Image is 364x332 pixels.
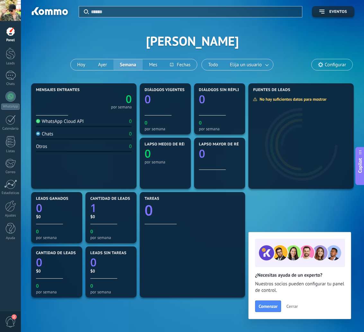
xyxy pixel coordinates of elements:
text: 0 [36,200,42,215]
div: $0 [90,268,132,274]
text: 0 [36,283,39,289]
div: Ayuda [1,236,20,240]
span: Fuentes de leads [253,88,290,92]
text: 0 [90,283,93,289]
text: 1 [90,200,96,215]
div: Leads [1,61,20,66]
text: 0 [199,92,205,106]
text: 0 [36,228,39,235]
button: Mes [143,59,164,70]
div: Correo [1,170,20,174]
div: por semana [36,290,77,294]
span: Diálogos sin réplica [199,88,244,92]
div: Listas [1,149,20,153]
div: $0 [36,268,77,274]
h2: ¿Necesitas ayuda de un experto? [255,272,344,278]
div: por semana [111,106,132,109]
a: 0 [145,200,240,220]
text: 0 [145,146,151,161]
span: Mensajes entrantes [36,88,80,92]
a: 0 [36,200,77,215]
span: Cerrar [286,304,298,309]
div: Chats [36,131,53,137]
div: Estadísticas [1,191,20,195]
a: 0 [36,255,77,270]
div: Ajustes [1,214,20,218]
text: 0 [90,255,96,270]
span: Cantidad de leads perdidos [36,251,97,255]
img: Chats [36,132,40,136]
span: Tareas [145,197,159,201]
div: 0 [129,131,132,137]
div: 0 [129,143,132,150]
button: Cerrar [283,301,301,311]
text: 0 [90,228,93,235]
div: por semana [90,290,132,294]
span: Leads sin tareas [90,251,126,255]
div: Chats [1,82,20,86]
button: Hoy [71,59,92,70]
button: Semana [113,59,143,70]
span: Nuestros socios pueden configurar tu panel de control. [255,281,344,294]
text: 0 [36,255,42,270]
div: por semana [90,235,132,240]
div: Panel [1,38,20,42]
span: Leads ganados [36,197,68,201]
div: $0 [36,214,77,219]
div: por semana [36,235,77,240]
button: Ayer [92,59,113,70]
div: 0 [129,118,132,124]
div: Otros [36,143,47,150]
text: 0 [145,200,153,220]
span: Eventos [329,10,347,14]
span: Configurar [325,62,346,68]
a: 1 [90,200,132,215]
div: por semana [145,160,186,164]
a: 0 [90,255,132,270]
text: 0 [145,92,151,106]
div: por semana [145,126,186,131]
div: $0 [90,214,132,219]
span: Diálogos vigentes [145,88,185,92]
button: Comenzar [255,300,281,312]
img: WhatsApp Cloud API [36,119,40,123]
span: Cantidad de leads activos [90,197,148,201]
a: 0 [84,92,132,106]
button: Elija un usuario [225,59,273,70]
text: 0 [199,146,205,161]
span: Lapso medio de réplica [145,142,195,147]
button: Eventos [312,6,354,17]
button: Todo [202,59,225,70]
div: No hay suficientes datos para mostrar [253,97,331,102]
div: WhatsApp Cloud API [36,118,84,124]
span: Elija un usuario [229,60,263,69]
span: 2 [12,314,17,319]
span: Comenzar [259,304,278,309]
span: Copilot [357,158,363,173]
div: por semana [199,126,240,131]
div: Calendario [1,127,20,131]
div: WhatsApp [1,104,20,110]
text: 0 [145,120,147,126]
text: 0 [126,92,132,106]
text: 0 [199,120,202,126]
span: Lapso mayor de réplica [199,142,250,147]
